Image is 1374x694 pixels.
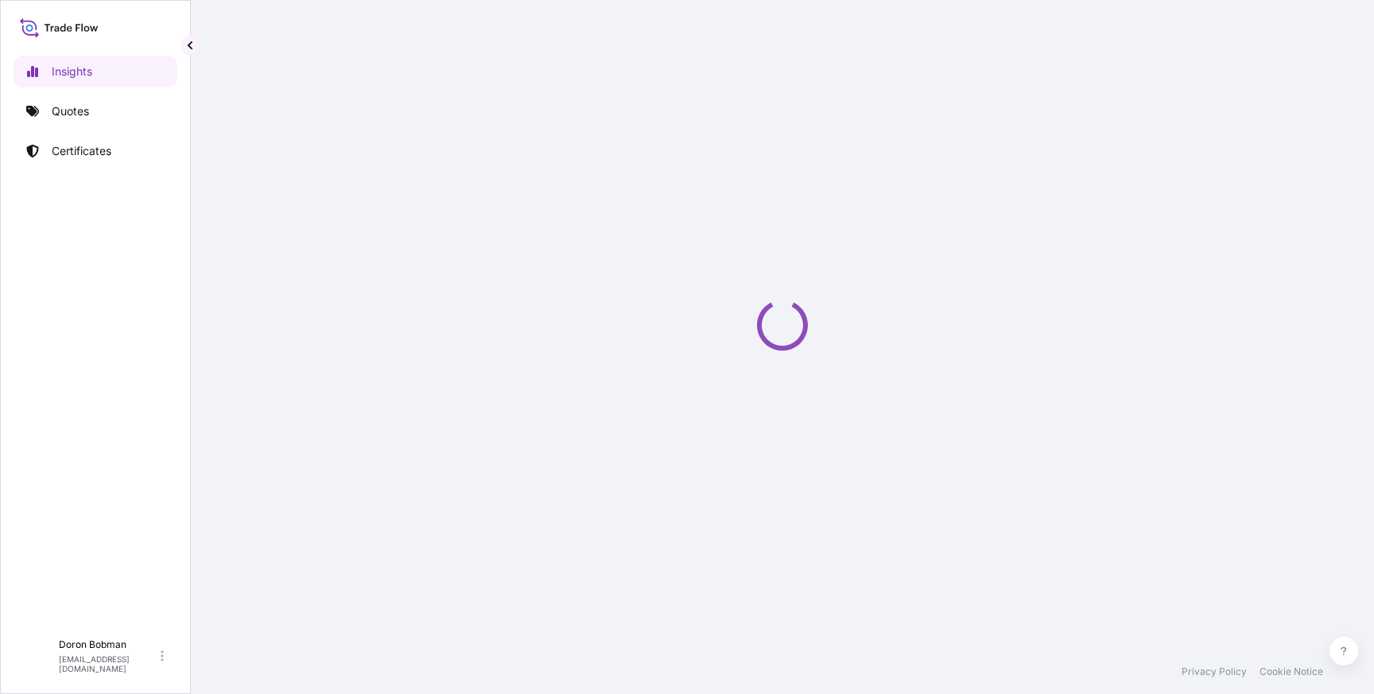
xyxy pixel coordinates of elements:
a: Quotes [14,95,177,127]
p: [EMAIL_ADDRESS][DOMAIN_NAME] [59,654,157,673]
p: Certificates [52,143,111,159]
a: Certificates [14,135,177,167]
a: Privacy Policy [1182,665,1247,678]
a: Cookie Notice [1259,665,1323,678]
span: D [32,648,42,664]
p: Insights [52,64,92,79]
a: Insights [14,56,177,87]
p: Quotes [52,103,89,119]
p: Doron Bobman [59,638,157,651]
